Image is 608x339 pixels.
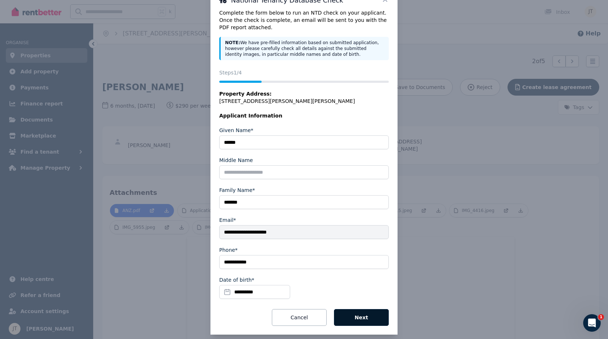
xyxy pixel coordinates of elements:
[219,186,255,194] label: Family Name*
[219,246,237,254] label: Phone*
[219,276,254,284] label: Date of birth*
[334,309,389,326] button: Next
[219,9,389,31] p: Complete the form below to run an NTD check on your applicant. Once the check is complete, an ema...
[272,309,327,326] button: Cancel
[598,314,604,320] span: 1
[219,97,355,105] span: [STREET_ADDRESS][PERSON_NAME][PERSON_NAME]
[583,314,601,332] iframe: Intercom live chat
[219,37,389,60] div: We have pre-filled information based on submitted application, however please carefully check all...
[219,91,271,97] span: Property Address:
[225,40,240,45] strong: NOTE:
[219,69,389,76] p: Steps 1 /4
[219,127,253,134] label: Given Name*
[219,216,236,224] label: Email*
[219,157,253,164] label: Middle Name
[219,112,389,119] legend: Applicant Information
